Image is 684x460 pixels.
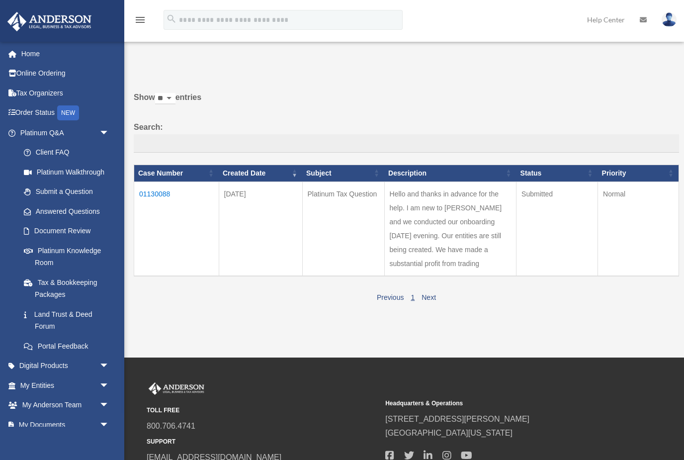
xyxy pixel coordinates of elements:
[14,182,119,202] a: Submit a Question
[377,293,404,301] a: Previous
[134,14,146,26] i: menu
[302,165,384,182] th: Subject: activate to sort column ascending
[516,182,598,276] td: Submitted
[384,165,516,182] th: Description: activate to sort column ascending
[7,103,124,123] a: Order StatusNEW
[14,241,119,273] a: Platinum Knowledge Room
[7,395,124,415] a: My Anderson Teamarrow_drop_down
[147,382,206,395] img: Anderson Advisors Platinum Portal
[385,429,513,437] a: [GEOGRAPHIC_DATA][US_STATE]
[7,123,119,143] a: Platinum Q&Aarrow_drop_down
[134,17,146,26] a: menu
[14,336,119,356] a: Portal Feedback
[134,165,219,182] th: Case Number: activate to sort column ascending
[134,134,679,153] input: Search:
[422,293,436,301] a: Next
[147,405,378,416] small: TOLL FREE
[7,83,124,103] a: Tax Organizers
[99,395,119,416] span: arrow_drop_down
[385,415,529,423] a: [STREET_ADDRESS][PERSON_NAME]
[7,356,124,376] a: Digital Productsarrow_drop_down
[14,304,119,336] a: Land Trust & Deed Forum
[7,375,124,395] a: My Entitiesarrow_drop_down
[302,182,384,276] td: Platinum Tax Question
[134,182,219,276] td: 01130088
[147,422,195,430] a: 800.706.4741
[662,12,677,27] img: User Pic
[147,437,378,447] small: SUPPORT
[155,93,175,104] select: Showentries
[4,12,94,31] img: Anderson Advisors Platinum Portal
[598,182,679,276] td: Normal
[134,120,679,153] label: Search:
[516,165,598,182] th: Status: activate to sort column ascending
[14,143,119,163] a: Client FAQ
[14,162,119,182] a: Platinum Walkthrough
[99,356,119,376] span: arrow_drop_down
[166,13,177,24] i: search
[14,201,114,221] a: Answered Questions
[385,398,617,409] small: Headquarters & Operations
[14,221,119,241] a: Document Review
[598,165,679,182] th: Priority: activate to sort column ascending
[99,415,119,435] span: arrow_drop_down
[14,273,119,304] a: Tax & Bookkeeping Packages
[57,105,79,120] div: NEW
[99,375,119,396] span: arrow_drop_down
[7,64,124,84] a: Online Ordering
[134,91,679,114] label: Show entries
[219,165,302,182] th: Created Date: activate to sort column ascending
[7,44,124,64] a: Home
[219,182,302,276] td: [DATE]
[7,415,124,435] a: My Documentsarrow_drop_down
[99,123,119,143] span: arrow_drop_down
[384,182,516,276] td: Hello and thanks in advance for the help. I am new to [PERSON_NAME] and we conducted our onboardi...
[411,293,415,301] a: 1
